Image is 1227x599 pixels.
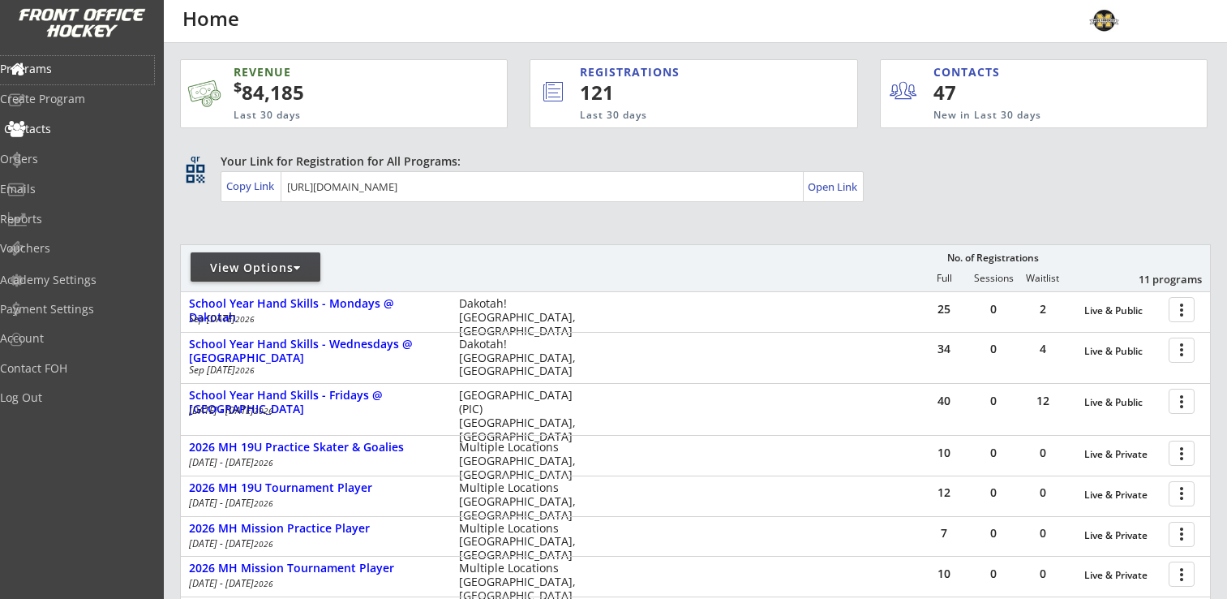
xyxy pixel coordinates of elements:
[920,273,968,284] div: Full
[189,562,442,575] div: 2026 MH Mission Tournament Player
[189,365,437,375] div: Sep [DATE]
[235,313,255,325] em: 2026
[459,441,586,481] div: Multiple Locations [GEOGRAPHIC_DATA], [GEOGRAPHIC_DATA]
[1084,346,1161,357] div: Live & Public
[1019,568,1067,580] div: 0
[189,297,442,325] div: School Year Hand Skills - Mondays @ Dakotah
[234,79,457,106] div: 84,185
[1019,487,1067,498] div: 0
[1169,481,1195,506] button: more_vert
[580,64,783,80] div: REGISTRATIONS
[221,153,1161,170] div: Your Link for Registration for All Programs:
[189,481,442,495] div: 2026 MH 19U Tournament Player
[1084,449,1161,460] div: Live & Private
[189,498,437,508] div: [DATE] - [DATE]
[1118,272,1202,287] div: 11 programs
[1169,297,1195,322] button: more_vert
[920,447,968,459] div: 10
[189,441,442,455] div: 2026 MH 19U Practice Skater & Goalies
[920,568,968,580] div: 10
[1019,447,1067,459] div: 0
[1169,389,1195,414] button: more_vert
[969,304,1018,315] div: 0
[1019,304,1067,315] div: 2
[1018,273,1066,284] div: Waitlist
[235,364,255,376] em: 2026
[920,304,968,315] div: 25
[4,123,150,135] div: Contacts
[1084,305,1161,317] div: Live & Public
[969,568,1018,580] div: 0
[254,405,273,416] em: 2026
[942,252,1043,264] div: No. of Registrations
[1019,343,1067,355] div: 4
[185,153,204,164] div: qr
[969,395,1018,407] div: 0
[920,343,968,355] div: 34
[459,297,586,338] div: Dakotah! [GEOGRAPHIC_DATA], [GEOGRAPHIC_DATA]
[969,487,1018,498] div: 0
[969,273,1018,284] div: Sessions
[1169,562,1195,587] button: more_vert
[459,389,586,443] div: [GEOGRAPHIC_DATA] (PIC) [GEOGRAPHIC_DATA], [GEOGRAPHIC_DATA]
[189,314,437,324] div: Sep [DATE]
[933,64,1007,80] div: CONTACTS
[254,538,273,549] em: 2026
[969,447,1018,459] div: 0
[234,64,430,80] div: REVENUE
[1169,338,1195,363] button: more_vert
[226,179,277,193] div: Copy Link
[808,175,859,198] a: Open Link
[254,578,273,589] em: 2026
[254,457,273,468] em: 2026
[920,395,968,407] div: 40
[191,260,320,276] div: View Options
[1169,441,1195,466] button: more_vert
[234,77,242,97] sup: $
[1084,570,1161,581] div: Live & Private
[189,338,442,365] div: School Year Hand Skills - Wednesdays @ [GEOGRAPHIC_DATA]
[969,343,1018,355] div: 0
[920,528,968,539] div: 7
[1019,395,1067,407] div: 12
[183,162,208,186] button: qr_code
[580,79,803,106] div: 121
[933,109,1132,123] div: New in Last 30 days
[459,522,586,562] div: Multiple Locations [GEOGRAPHIC_DATA], [GEOGRAPHIC_DATA]
[189,522,442,536] div: 2026 MH Mission Practice Player
[459,338,586,378] div: Dakotah! [GEOGRAPHIC_DATA], [GEOGRAPHIC_DATA]
[580,109,791,123] div: Last 30 days
[1084,397,1161,408] div: Live & Public
[1019,528,1067,539] div: 0
[459,481,586,522] div: Multiple Locations [GEOGRAPHIC_DATA], [GEOGRAPHIC_DATA]
[234,109,430,123] div: Last 30 days
[189,458,437,468] div: [DATE] - [DATE]
[254,498,273,509] em: 2026
[969,528,1018,539] div: 0
[808,180,859,194] div: Open Link
[1169,522,1195,547] button: more_vert
[189,389,442,416] div: School Year Hand Skills - Fridays @ [GEOGRAPHIC_DATA]
[189,579,437,588] div: [DATE] - [DATE]
[1084,489,1161,501] div: Live & Private
[189,406,437,416] div: [DATE] - [DATE]
[1084,530,1161,541] div: Live & Private
[933,79,1033,106] div: 47
[920,487,968,498] div: 12
[189,539,437,549] div: [DATE] - [DATE]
